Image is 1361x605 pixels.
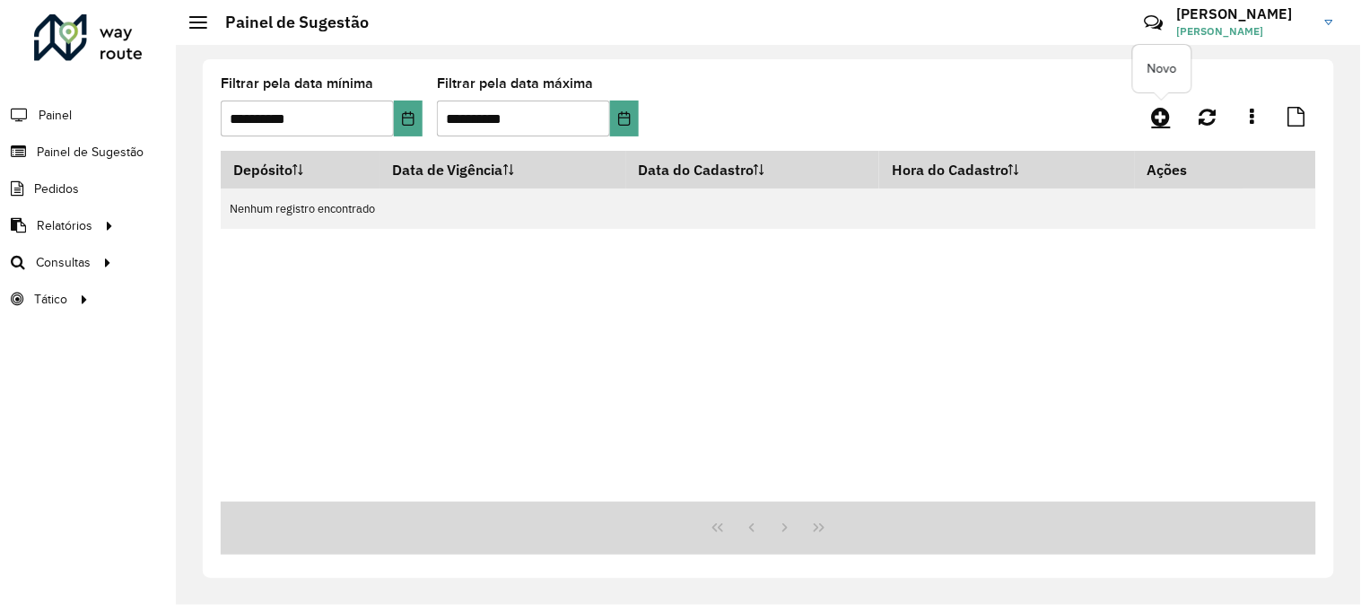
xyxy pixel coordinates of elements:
[610,101,639,136] button: Choose Date
[1135,151,1243,189] th: Ações
[39,106,72,125] span: Painel
[437,73,593,94] label: Filtrar pela data máxima
[1177,5,1312,22] h3: [PERSON_NAME]
[879,151,1135,189] th: Hora do Cadastro
[34,290,67,309] span: Tático
[626,151,880,189] th: Data do Cadastro
[221,189,1316,229] td: Nenhum registro encontrado
[34,180,79,198] span: Pedidos
[1177,23,1312,39] span: [PERSON_NAME]
[36,253,91,272] span: Consultas
[221,151,380,189] th: Depósito
[37,143,144,162] span: Painel de Sugestão
[37,216,92,235] span: Relatórios
[221,73,373,94] label: Filtrar pela data mínima
[380,151,625,189] th: Data de Vigência
[1133,45,1191,92] div: Novo
[394,101,423,136] button: Choose Date
[207,13,369,32] h2: Painel de Sugestão
[1134,4,1173,42] a: Contato Rápido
